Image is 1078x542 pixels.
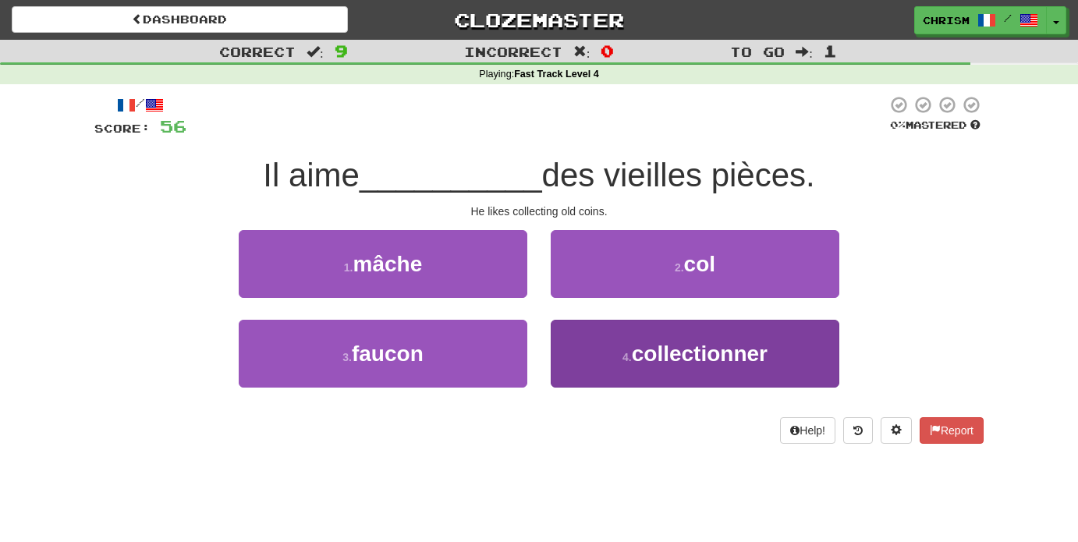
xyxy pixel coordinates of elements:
span: collectionner [632,342,768,366]
span: 0 [601,41,614,60]
span: Score: [94,122,151,135]
span: : [573,45,590,58]
button: Round history (alt+y) [843,417,873,444]
div: Mastered [887,119,984,133]
a: Dashboard [12,6,348,33]
small: 4 . [622,351,632,363]
small: 3 . [342,351,352,363]
span: Il aime [263,157,360,193]
button: 3.faucon [239,320,527,388]
span: ChrisM [923,13,970,27]
span: Incorrect [464,44,562,59]
button: Help! [780,417,835,444]
span: / [1004,12,1012,23]
span: : [796,45,813,58]
span: __________ [360,157,542,193]
span: 1 [824,41,837,60]
small: 2 . [675,261,684,274]
div: He likes collecting old coins. [94,204,984,219]
strong: Fast Track Level 4 [514,69,599,80]
span: 56 [160,116,186,136]
small: 1 . [344,261,353,274]
button: 4.collectionner [551,320,839,388]
a: Clozemaster [371,6,707,34]
button: 1.mâche [239,230,527,298]
span: mâche [353,252,422,276]
span: des vieilles pièces. [542,157,815,193]
div: / [94,95,186,115]
span: faucon [352,342,424,366]
span: col [684,252,715,276]
span: To go [730,44,785,59]
button: Report [920,417,984,444]
a: ChrisM / [914,6,1047,34]
span: 9 [335,41,348,60]
span: Correct [219,44,296,59]
button: 2.col [551,230,839,298]
span: : [307,45,324,58]
span: 0 % [890,119,906,131]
